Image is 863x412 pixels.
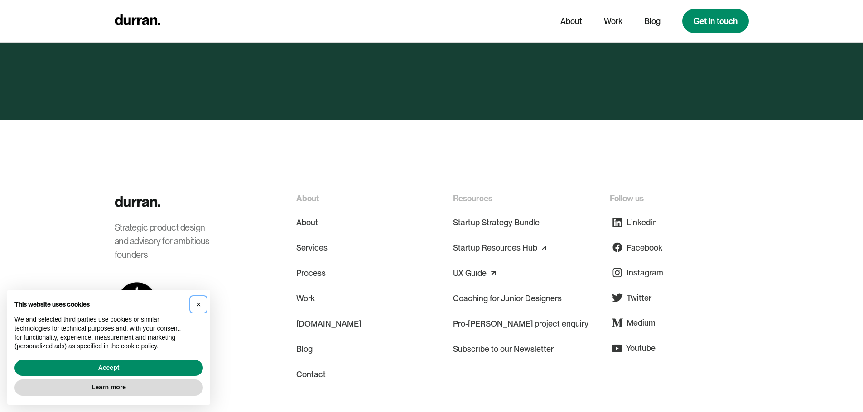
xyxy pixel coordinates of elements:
a: UX Guide [453,266,487,280]
div: Facebook [627,242,662,254]
div: Medium [627,317,656,329]
a: About [560,13,582,30]
a: Blog [644,13,661,30]
a: Instagram [610,262,663,284]
a: Blog [296,338,313,360]
h2: This website uses cookies [14,301,188,308]
a: Facebook [610,237,662,258]
button: Learn more [14,379,203,396]
a: Pro-[PERSON_NAME] project enquiry [453,313,588,335]
a: Startup Strategy Bundle [453,212,540,233]
div: Twitter [627,292,651,304]
a: [DOMAIN_NAME] [296,313,361,335]
img: Durran on DesignRush [115,279,160,324]
a: Work [296,288,315,309]
a: Coaching for Junior Designers [453,288,562,309]
button: Accept [14,360,203,376]
div: Youtube [626,342,656,354]
a: Medium [610,312,656,334]
a: Startup Resources Hub [453,241,537,255]
a: Get in touch [682,9,749,33]
div: About [296,192,319,204]
div: Instagram [627,266,663,279]
div: Strategic product design and advisory for ambitious founders [115,221,219,261]
a: Contact [296,364,326,385]
div: Linkedin [627,216,657,228]
a: Process [296,262,326,284]
button: Close this notice [191,297,206,312]
a: About [296,212,318,233]
a: Linkedin [610,212,657,233]
a: Services [296,237,328,259]
div: Resources [453,192,492,204]
a: Subscribe to our Newsletter [453,338,554,360]
a: Work [604,13,622,30]
a: Youtube [610,337,656,359]
p: We and selected third parties use cookies or similar technologies for technical purposes and, wit... [14,315,188,350]
div: Follow us [610,192,644,204]
a: Twitter [610,287,651,308]
span: × [196,299,201,309]
a: home [115,12,160,30]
